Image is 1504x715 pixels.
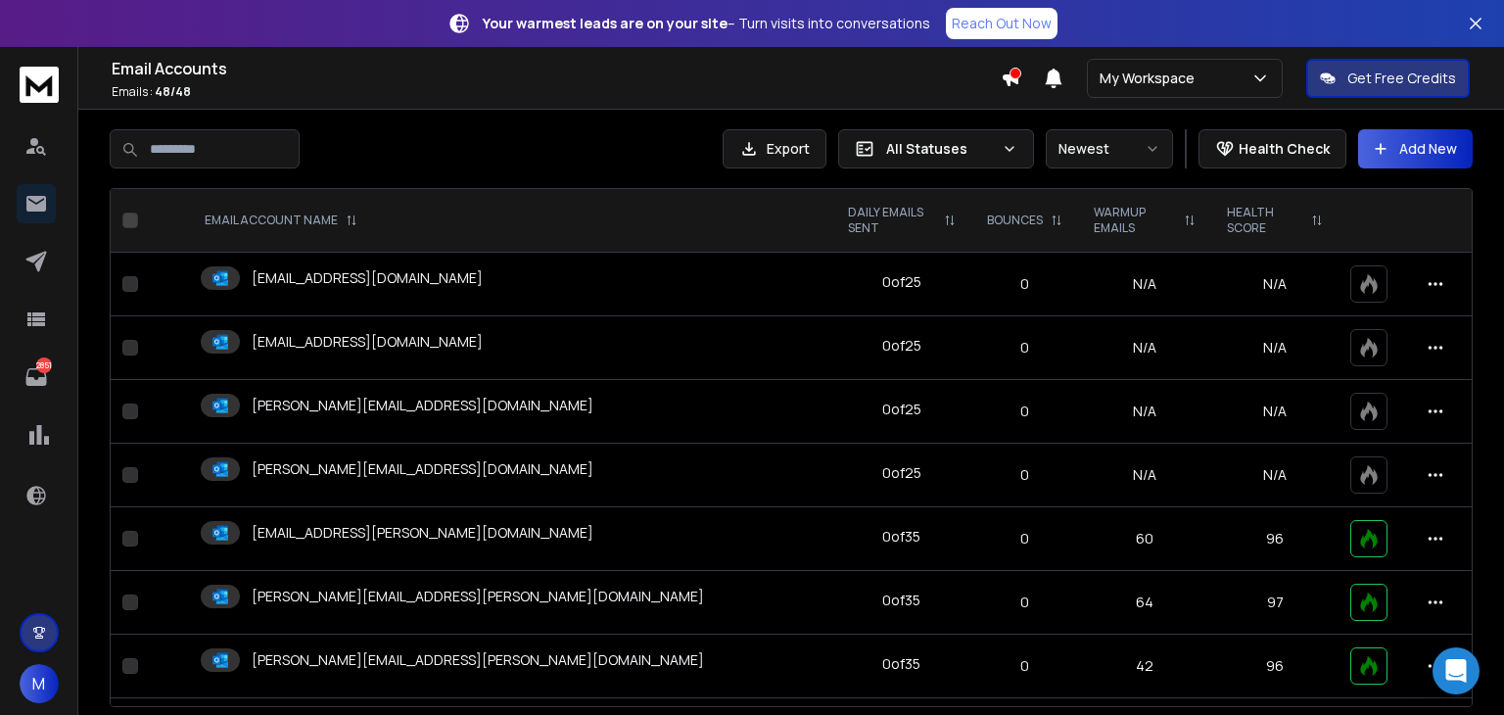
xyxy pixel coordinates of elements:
[20,67,59,103] img: logo
[882,591,920,610] div: 0 of 35
[1239,139,1330,159] p: Health Check
[1046,129,1173,168] button: Newest
[1227,205,1303,236] p: HEALTH SCORE
[1211,507,1339,571] td: 96
[1223,338,1327,357] p: N/A
[17,357,56,397] a: 2851
[886,139,994,159] p: All Statuses
[1306,59,1470,98] button: Get Free Credits
[882,527,920,547] div: 0 of 35
[1211,635,1339,698] td: 96
[1223,465,1327,485] p: N/A
[723,129,826,168] button: Export
[983,465,1066,485] p: 0
[1094,205,1176,236] p: WARMUP EMAILS
[155,83,191,100] span: 48 / 48
[205,213,357,228] div: EMAIL ACCOUNT NAME
[1078,507,1211,571] td: 60
[1347,69,1456,88] p: Get Free Credits
[252,332,483,352] p: [EMAIL_ADDRESS][DOMAIN_NAME]
[252,396,593,415] p: [PERSON_NAME][EMAIL_ADDRESS][DOMAIN_NAME]
[946,8,1057,39] a: Reach Out Now
[983,529,1066,548] p: 0
[1078,444,1211,507] td: N/A
[1358,129,1473,168] button: Add New
[1078,316,1211,380] td: N/A
[848,205,937,236] p: DAILY EMAILS SENT
[112,57,1001,80] h1: Email Accounts
[983,656,1066,676] p: 0
[483,14,728,32] strong: Your warmest leads are on your site
[1223,274,1327,294] p: N/A
[1078,635,1211,698] td: 42
[20,664,59,703] button: M
[983,402,1066,421] p: 0
[952,14,1052,33] p: Reach Out Now
[1078,253,1211,316] td: N/A
[1433,647,1480,694] div: Open Intercom Messenger
[1100,69,1202,88] p: My Workspace
[252,268,483,288] p: [EMAIL_ADDRESS][DOMAIN_NAME]
[252,650,704,670] p: [PERSON_NAME][EMAIL_ADDRESS][PERSON_NAME][DOMAIN_NAME]
[882,400,921,419] div: 0 of 25
[252,459,593,479] p: [PERSON_NAME][EMAIL_ADDRESS][DOMAIN_NAME]
[1211,571,1339,635] td: 97
[882,336,921,356] div: 0 of 25
[882,463,921,483] div: 0 of 25
[983,593,1066,612] p: 0
[36,357,52,373] p: 2851
[252,523,593,543] p: [EMAIL_ADDRESS][PERSON_NAME][DOMAIN_NAME]
[1223,402,1327,421] p: N/A
[483,14,930,33] p: – Turn visits into conversations
[987,213,1043,228] p: BOUNCES
[1078,571,1211,635] td: 64
[882,272,921,292] div: 0 of 25
[1198,129,1346,168] button: Health Check
[983,274,1066,294] p: 0
[983,338,1066,357] p: 0
[1078,380,1211,444] td: N/A
[252,587,704,606] p: [PERSON_NAME][EMAIL_ADDRESS][PERSON_NAME][DOMAIN_NAME]
[112,84,1001,100] p: Emails :
[882,654,920,674] div: 0 of 35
